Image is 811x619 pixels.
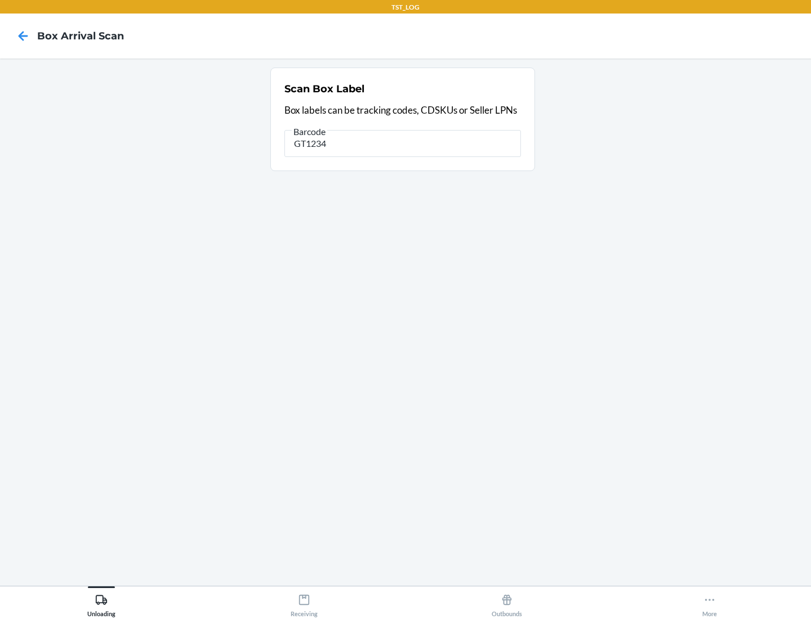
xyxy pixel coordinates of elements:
[284,82,364,96] h2: Scan Box Label
[87,589,115,617] div: Unloading
[203,586,405,617] button: Receiving
[284,130,521,157] input: Barcode
[492,589,522,617] div: Outbounds
[37,29,124,43] h4: Box Arrival Scan
[291,589,318,617] div: Receiving
[292,126,327,137] span: Barcode
[608,586,811,617] button: More
[702,589,717,617] div: More
[391,2,420,12] p: TST_LOG
[405,586,608,617] button: Outbounds
[284,103,521,118] p: Box labels can be tracking codes, CDSKUs or Seller LPNs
